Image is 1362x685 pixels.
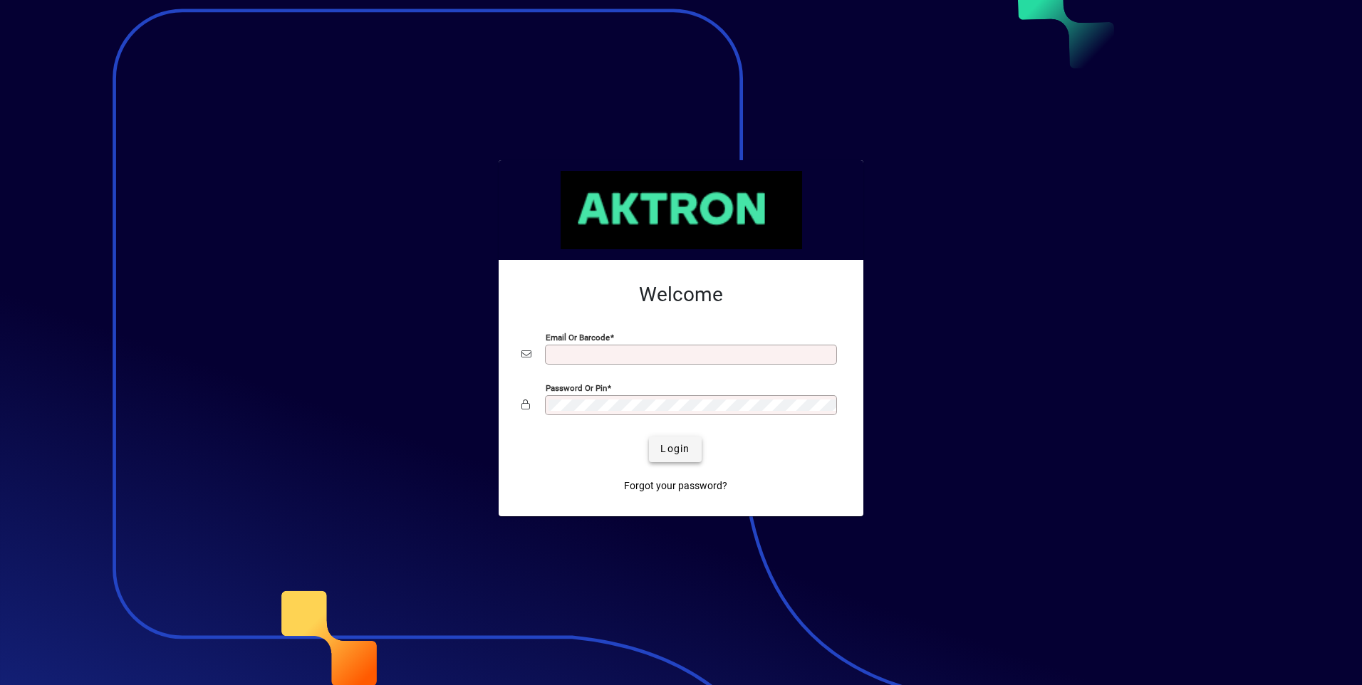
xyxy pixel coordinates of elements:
button: Login [649,436,701,462]
mat-label: Password or Pin [546,382,607,392]
a: Forgot your password? [618,474,733,499]
span: Forgot your password? [624,479,727,493]
h2: Welcome [521,283,841,307]
span: Login [660,441,690,456]
mat-label: Email or Barcode [546,332,610,342]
